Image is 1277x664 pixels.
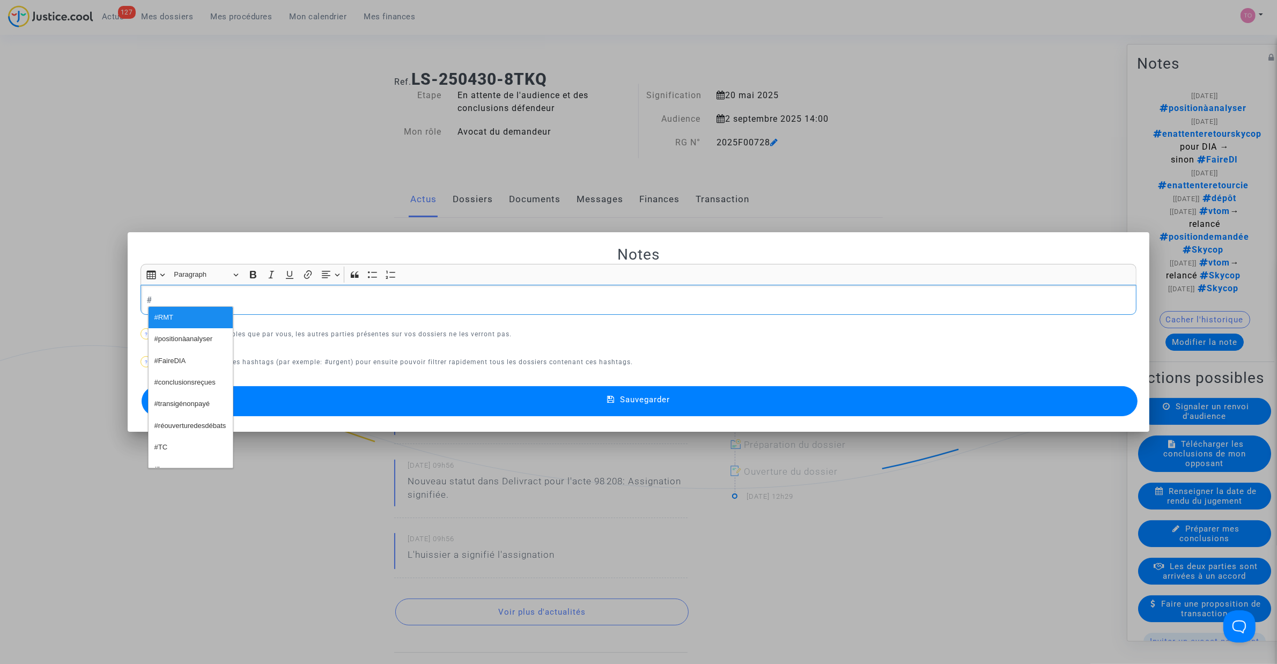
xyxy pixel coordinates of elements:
span: #conclusionsreçues [154,375,216,390]
button: #FaireDIA [149,350,233,372]
p: Vous pouvez utiliser des hashtags (par exemple: #urgent) pour ensuite pouvoir filtrer rapidement ... [141,356,1136,369]
span: Paragraph [174,268,230,281]
span: #luggage [154,462,183,477]
span: #FaireDIA [154,353,186,369]
button: Sauvegarder [142,386,1138,416]
button: Paragraph [169,267,243,283]
p: # [146,293,1131,307]
button: #réouverturedesdébats [149,415,233,437]
span: #transigénonpayé [154,396,210,412]
button: #conclusionsreçues [149,372,233,393]
button: #TC [149,437,233,458]
button: #positionàanalyser [149,328,233,350]
div: Editor toolbar [141,264,1136,285]
span: #RMT [154,310,173,326]
span: #réouverturedesdébats [154,418,226,434]
span: #TC [154,440,168,455]
p: Ces notes ne sont visibles que par vous, les autres parties présentes sur vos dossiers ne les ver... [141,328,1136,341]
span: ? [145,359,148,365]
div: Rich Text Editor, main [141,285,1136,315]
button: #luggage [149,459,233,480]
span: Sauvegarder [620,395,670,404]
iframe: Help Scout Beacon - Open [1223,610,1256,643]
button: #RMT [149,307,233,328]
span: ? [145,331,148,337]
button: #transigénonpayé [149,394,233,415]
h2: Notes [141,245,1136,264]
span: #positionàanalyser [154,331,212,347]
